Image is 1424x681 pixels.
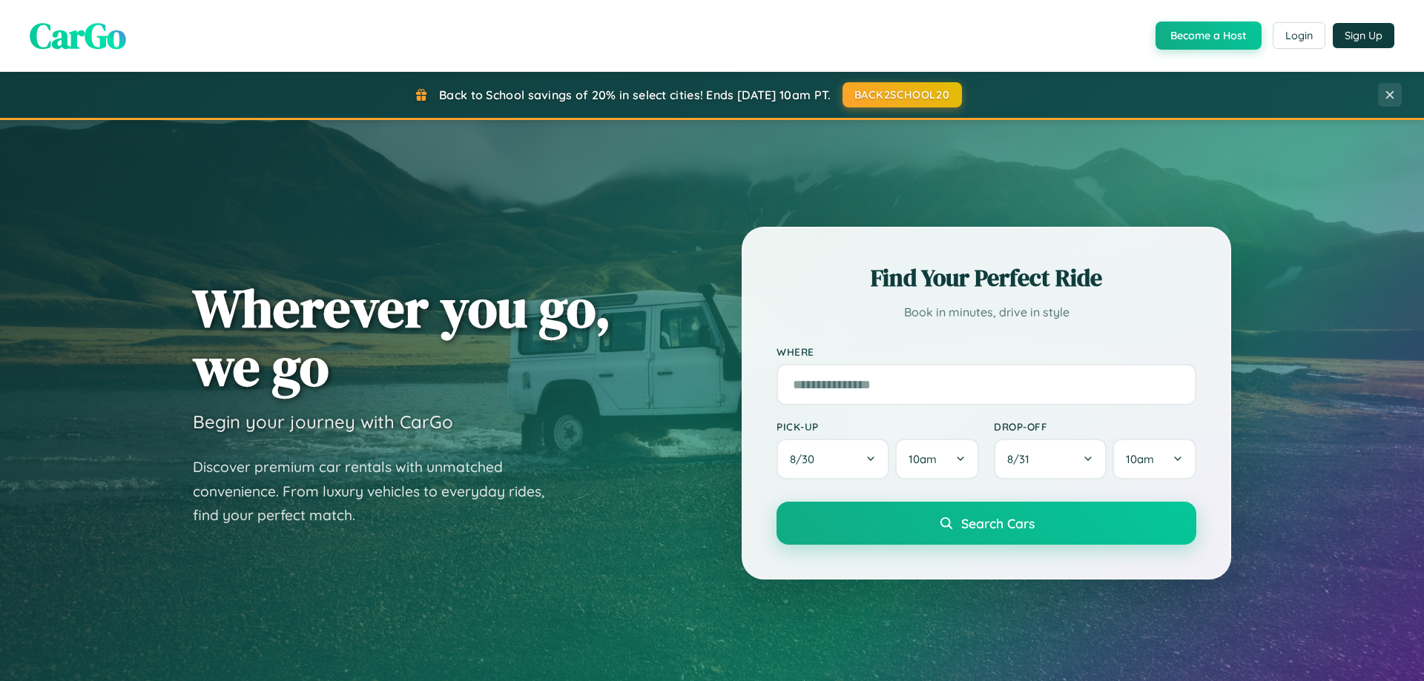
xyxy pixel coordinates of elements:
span: 8 / 31 [1007,452,1037,466]
label: Where [777,345,1196,358]
button: 8/31 [994,439,1107,479]
button: Search Cars [777,502,1196,545]
label: Pick-up [777,420,979,433]
span: 10am [1126,452,1154,466]
button: 10am [895,439,979,479]
button: BACK2SCHOOL20 [843,82,962,107]
span: Back to School savings of 20% in select cities! Ends [DATE] 10am PT. [439,87,831,102]
p: Discover premium car rentals with unmatched convenience. From luxury vehicles to everyday rides, ... [193,455,564,528]
h3: Begin your journey with CarGo [193,411,453,433]
span: 10am [909,452,937,466]
span: Search Cars [961,515,1035,531]
label: Drop-off [994,420,1196,433]
span: 8 / 30 [790,452,822,466]
button: 8/30 [777,439,889,479]
button: Become a Host [1156,21,1262,50]
h1: Wherever you go, we go [193,279,611,396]
p: Book in minutes, drive in style [777,302,1196,323]
button: Login [1273,22,1325,49]
h2: Find Your Perfect Ride [777,262,1196,294]
button: Sign Up [1333,23,1394,48]
span: CarGo [30,11,126,60]
button: 10am [1112,439,1196,479]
